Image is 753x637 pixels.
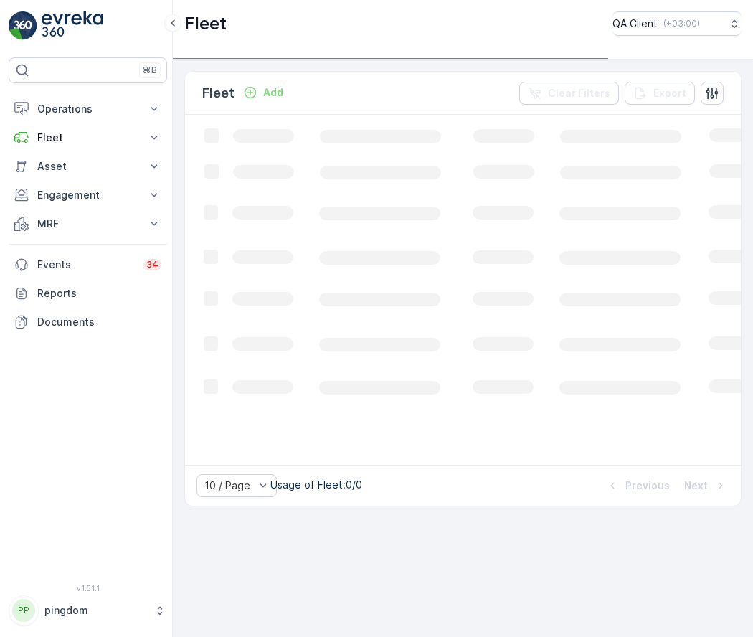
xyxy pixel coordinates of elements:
[519,82,619,105] button: Clear Filters
[12,599,35,622] div: PP
[9,11,37,40] img: logo
[9,95,167,123] button: Operations
[9,595,167,626] button: PPpingdom
[37,286,161,301] p: Reports
[44,603,147,618] p: pingdom
[663,18,700,29] p: ( +03:00 )
[37,188,138,202] p: Engagement
[684,478,708,493] p: Next
[625,478,670,493] p: Previous
[548,86,610,100] p: Clear Filters
[625,82,695,105] button: Export
[9,209,167,238] button: MRF
[604,477,671,494] button: Previous
[237,84,289,101] button: Add
[37,131,138,145] p: Fleet
[202,83,235,103] p: Fleet
[9,181,167,209] button: Engagement
[683,477,729,494] button: Next
[9,308,167,336] a: Documents
[270,478,362,492] p: Usage of Fleet : 0/0
[143,65,157,76] p: ⌘B
[37,159,138,174] p: Asset
[37,217,138,231] p: MRF
[42,11,103,40] img: logo_light-DOdMpM7g.png
[612,16,658,31] p: QA Client
[37,102,138,116] p: Operations
[9,279,167,308] a: Reports
[263,85,283,100] p: Add
[9,584,167,593] span: v 1.51.1
[37,315,161,329] p: Documents
[184,12,227,35] p: Fleet
[653,86,686,100] p: Export
[9,250,167,279] a: Events34
[37,258,135,272] p: Events
[146,259,158,270] p: 34
[9,123,167,152] button: Fleet
[612,11,742,36] button: QA Client(+03:00)
[9,152,167,181] button: Asset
